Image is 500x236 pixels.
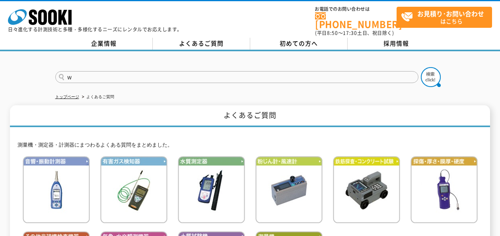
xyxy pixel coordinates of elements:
[178,156,245,223] img: 水質測定器
[333,156,400,223] img: 鉄筋検査・コンクリート試験
[421,67,441,87] img: btn_search.png
[10,105,490,127] h1: よくあるご質問
[100,156,167,223] img: 有害ガス検知器
[315,29,394,37] span: (平日 ～ 土日、祝日除く)
[401,7,492,27] span: はこちら
[411,156,478,223] img: 探傷・厚さ・膜厚・硬度
[8,27,182,32] p: 日々進化する計測技術と多種・多様化するニーズにレンタルでお応えします。
[55,95,79,99] a: トップページ
[80,93,114,101] li: よくあるご質問
[327,29,338,37] span: 8:50
[255,156,323,223] img: 粉じん計・風速計
[18,141,483,149] p: 測量機・測定器・計測器にまつわるよくある質問をまとめました。
[250,38,348,50] a: 初めての方へ
[280,39,318,48] span: 初めての方へ
[23,156,90,223] img: 音響・振動計測器
[315,12,397,29] a: [PHONE_NUMBER]
[55,71,418,83] input: 商品名、型式、NETIS番号を入力してください
[315,7,397,12] span: お電話でのお問い合わせは
[397,7,492,28] a: お見積り･お問い合わせはこちら
[343,29,357,37] span: 17:30
[417,9,484,18] strong: お見積り･お問い合わせ
[348,38,445,50] a: 採用情報
[153,38,250,50] a: よくあるご質問
[55,38,153,50] a: 企業情報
